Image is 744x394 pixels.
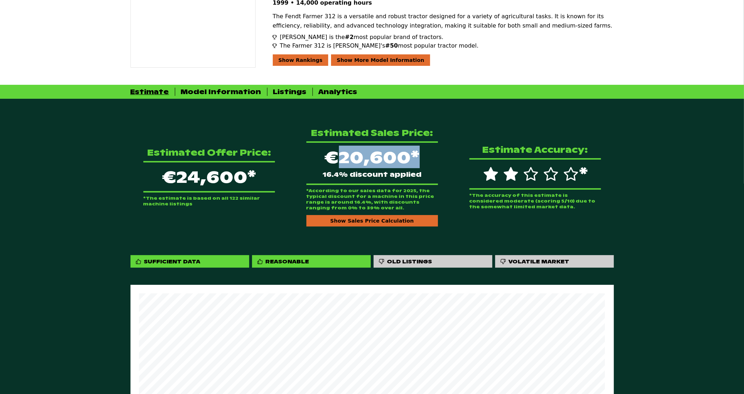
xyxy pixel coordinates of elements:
[469,193,601,210] p: *The accuracy of this estimate is considered moderate (scoring 5/10) due to the somewhat limited ...
[273,12,614,30] p: The Fendt Farmer 312 is a versatile and robust tractor designed for a variety of agricultural tas...
[374,255,492,268] div: Old Listings
[143,161,275,193] p: €24,600*
[130,255,249,268] div: Sufficient Data
[387,258,432,265] div: Old Listings
[144,258,201,265] div: Sufficient Data
[345,34,354,40] span: #2
[469,144,601,155] p: Estimate Accuracy:
[143,195,275,207] p: *The estimate is based on all 122 similar machine listings
[266,258,309,265] div: Reasonable
[306,127,438,138] p: Estimated Sales Price:
[306,141,438,185] div: €20,600*
[273,88,307,96] div: Listings
[252,255,371,268] div: Reasonable
[495,255,614,268] div: Volatile Market
[280,42,479,50] span: The Farmer 312 is [PERSON_NAME]'s most popular tractor model.
[322,171,422,178] span: 16.4% discount applied
[306,215,438,227] div: Show Sales Price Calculation
[306,188,438,211] p: *According to our sales data for 2025, the typical discount for a machine in this price range is ...
[130,88,169,96] div: Estimate
[273,54,328,66] div: Show Rankings
[181,88,261,96] div: Model Information
[143,147,275,158] p: Estimated Offer Price:
[509,258,570,265] div: Volatile Market
[385,42,398,49] span: #50
[280,33,444,42] span: [PERSON_NAME] is the most popular brand of tractors.
[331,54,430,66] div: Show More Model Information
[319,88,358,96] div: Analytics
